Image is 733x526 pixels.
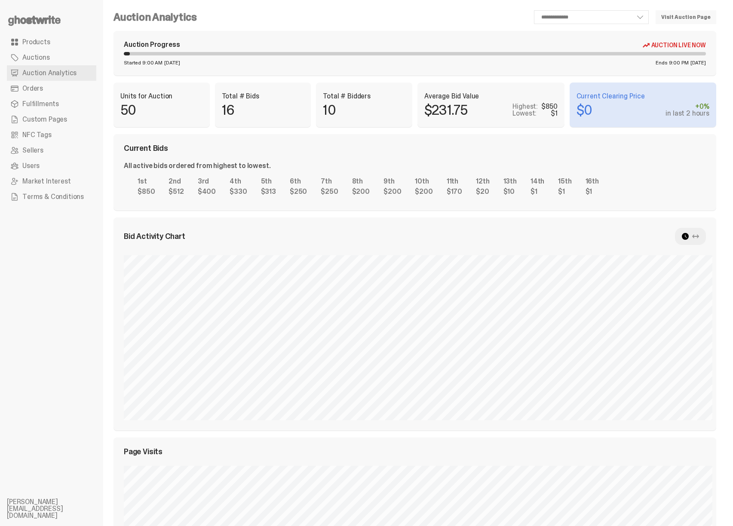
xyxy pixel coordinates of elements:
[22,85,43,92] span: Orders
[551,110,558,117] div: $1
[22,147,43,154] span: Sellers
[230,178,247,185] div: 4th
[512,103,538,110] p: Highest:
[321,178,338,185] div: 7th
[424,103,467,117] p: $231.75
[323,93,405,100] p: Total # Bidders
[656,10,716,24] a: Visit Auction Page
[124,162,270,169] div: All active bids ordered from highest to lowest.
[690,60,706,65] span: [DATE]
[7,112,96,127] a: Custom Pages
[124,144,168,152] span: Current Bids
[656,60,689,65] span: Ends 9:00 PM
[651,42,706,49] span: Auction Live Now
[7,143,96,158] a: Sellers
[22,193,84,200] span: Terms & Conditions
[22,54,50,61] span: Auctions
[22,162,40,169] span: Users
[323,103,405,117] p: 10
[577,103,592,117] p: $0
[666,110,709,117] div: in last 2 hours
[124,60,163,65] span: Started 9:00 AM
[7,189,96,205] a: Terms & Conditions
[586,188,599,195] div: $1
[7,81,96,96] a: Orders
[290,178,307,185] div: 6th
[321,188,338,195] div: $250
[447,188,462,195] div: $170
[7,65,96,81] a: Auction Analytics
[7,96,96,112] a: Fulfillments
[22,101,59,107] span: Fulfillments
[198,178,216,185] div: 3rd
[222,93,304,100] p: Total # Bids
[22,70,77,76] span: Auction Analytics
[383,188,401,195] div: $200
[476,188,489,195] div: $20
[22,131,52,138] span: NFC Tags
[120,93,203,100] p: Units for Auction
[290,188,307,195] div: $250
[169,178,184,185] div: 2nd
[352,178,370,185] div: 8th
[415,178,432,185] div: 10th
[124,448,163,456] span: Page Visits
[7,498,110,519] li: [PERSON_NAME][EMAIL_ADDRESS][DOMAIN_NAME]
[22,116,67,123] span: Custom Pages
[7,174,96,189] a: Market Interest
[447,178,462,185] div: 11th
[198,188,216,195] div: $400
[558,188,571,195] div: $1
[222,103,304,117] p: 16
[476,178,489,185] div: 12th
[113,12,197,22] h4: Auction Analytics
[138,188,155,195] div: $850
[164,60,180,65] span: [DATE]
[531,178,544,185] div: 14th
[424,93,558,100] p: Average Bid Value
[120,103,203,117] p: 50
[503,188,517,195] div: $10
[383,178,401,185] div: 9th
[138,178,155,185] div: 1st
[7,127,96,143] a: NFC Tags
[503,178,517,185] div: 13th
[541,103,557,110] div: $850
[22,178,71,185] span: Market Interest
[230,188,247,195] div: $330
[352,188,370,195] div: $200
[512,110,537,117] p: Lowest:
[558,178,571,185] div: 15th
[7,50,96,65] a: Auctions
[261,178,276,185] div: 5th
[415,188,432,195] div: $200
[124,232,185,240] span: Bid Activity Chart
[7,34,96,50] a: Products
[169,188,184,195] div: $512
[577,93,710,100] p: Current Clearing Price
[666,103,709,110] div: +0%
[531,188,544,195] div: $1
[586,178,599,185] div: 16th
[124,41,180,49] div: Auction Progress
[22,39,50,46] span: Products
[7,158,96,174] a: Users
[261,188,276,195] div: $313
